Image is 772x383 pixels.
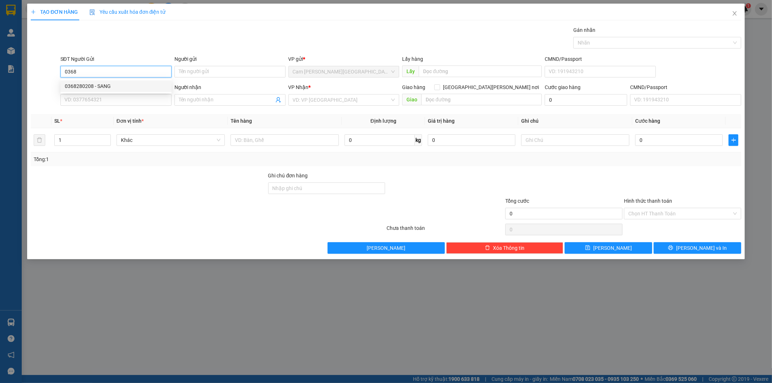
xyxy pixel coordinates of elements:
[268,182,385,194] input: Ghi chú đơn hàng
[402,94,421,105] span: Giao
[421,94,542,105] input: Dọc đường
[121,135,220,146] span: Khác
[485,245,490,251] span: delete
[60,55,172,63] div: SĐT Người Gửi
[328,242,445,254] button: [PERSON_NAME]
[428,134,515,146] input: 0
[668,245,673,251] span: printer
[402,84,425,90] span: Giao hàng
[518,114,632,128] th: Ghi chú
[293,66,395,77] span: Cam Thành Bắc
[428,118,455,124] span: Giá trị hàng
[732,10,738,16] span: close
[174,83,286,91] div: Người nhận
[493,244,524,252] span: Xóa Thông tin
[65,82,167,90] div: 0368280208 - SANG
[89,9,95,15] img: icon
[585,245,590,251] span: save
[545,94,627,106] input: Cước giao hàng
[654,242,741,254] button: printer[PERSON_NAME] và In
[288,84,309,90] span: VP Nhận
[89,9,166,15] span: Yêu cầu xuất hóa đơn điện tử
[367,244,405,252] span: [PERSON_NAME]
[521,134,629,146] input: Ghi Chú
[415,134,422,146] span: kg
[34,155,298,163] div: Tổng: 1
[268,173,308,178] label: Ghi chú đơn hàng
[231,134,339,146] input: VD: Bàn, Ghế
[725,4,745,24] button: Close
[231,118,252,124] span: Tên hàng
[174,55,286,63] div: Người gửi
[288,55,400,63] div: VP gửi
[386,224,505,237] div: Chưa thanh toán
[402,56,423,62] span: Lấy hàng
[31,9,78,15] span: TẠO ĐƠN HÀNG
[419,66,542,77] input: Dọc đường
[729,134,738,146] button: plus
[676,244,727,252] span: [PERSON_NAME] và In
[60,80,172,92] div: 0368280208 - SANG
[117,118,144,124] span: Đơn vị tính
[729,137,738,143] span: plus
[565,242,652,254] button: save[PERSON_NAME]
[630,83,741,91] div: CMND/Passport
[593,244,632,252] span: [PERSON_NAME]
[505,198,529,204] span: Tổng cước
[545,55,656,63] div: CMND/Passport
[371,118,396,124] span: Định lượng
[635,118,660,124] span: Cước hàng
[440,83,542,91] span: [GEOGRAPHIC_DATA][PERSON_NAME] nơi
[275,97,281,103] span: user-add
[446,242,564,254] button: deleteXóa Thông tin
[31,9,36,14] span: plus
[545,84,581,90] label: Cước giao hàng
[624,198,672,204] label: Hình thức thanh toán
[402,66,419,77] span: Lấy
[34,134,45,146] button: delete
[54,118,60,124] span: SL
[573,27,595,33] label: Gán nhãn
